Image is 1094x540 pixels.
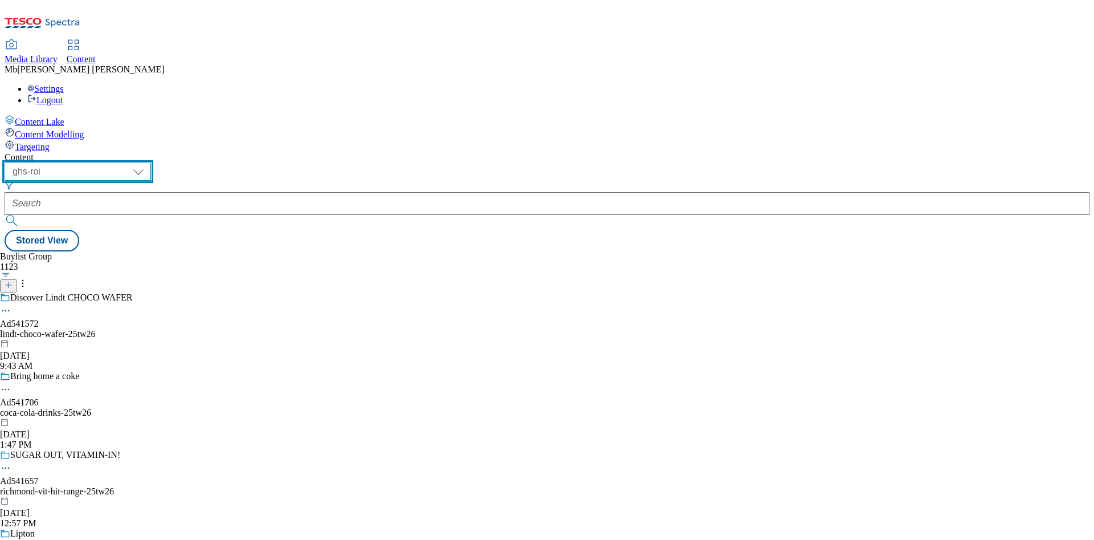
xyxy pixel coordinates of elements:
a: Media Library [5,40,58,64]
span: Content Lake [15,117,64,127]
a: Settings [27,84,64,94]
div: Lipton [10,529,35,539]
a: Targeting [5,140,1089,152]
div: SUGAR OUT, VITAMIN-IN! [10,450,120,460]
span: Mb [5,64,17,74]
a: Content [67,40,96,64]
span: Media Library [5,54,58,64]
div: Bring home a coke [10,371,79,381]
a: Content Lake [5,115,1089,127]
span: Targeting [15,142,50,152]
a: Content Modelling [5,127,1089,140]
span: Content Modelling [15,129,84,139]
input: Search [5,192,1089,215]
svg: Search Filters [5,181,14,190]
button: Stored View [5,230,79,251]
div: Content [5,152,1089,163]
span: Content [67,54,96,64]
span: [PERSON_NAME] [PERSON_NAME] [17,64,164,74]
a: Logout [27,95,63,105]
div: Discover Lindt CHOCO WAFER [10,293,132,303]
